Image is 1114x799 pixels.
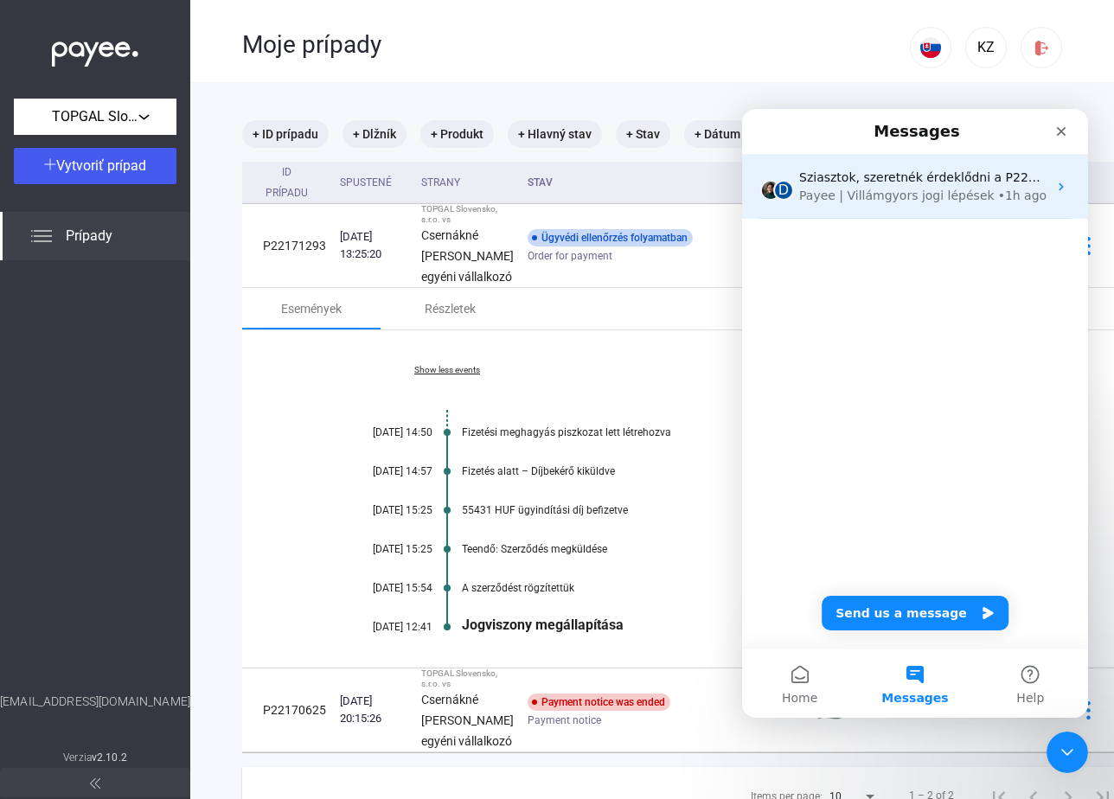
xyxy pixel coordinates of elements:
strong: Csernákné [PERSON_NAME] egyéni vállalkozó [421,228,514,284]
div: A szerződést rögzítettük [462,582,1040,594]
div: Részletek [425,298,476,319]
button: TOPGAL Slovensko, s.r.o. [14,99,176,135]
div: Események [281,298,342,319]
div: KZ [971,37,1001,58]
mat-chip: + Produkt [420,120,494,148]
div: Strany [421,172,514,193]
button: SK [910,27,951,68]
td: P22170625 [242,668,333,752]
div: [DATE] 12:41 [329,621,432,633]
div: Payment notice was ended [528,694,670,711]
mat-chip: + Dátum začiatku [684,120,800,148]
div: [DATE] 13:25:20 [340,228,407,263]
img: white-payee-white-dot.svg [52,32,138,67]
span: Order for payment [528,246,612,266]
img: more-blue [1079,701,1098,719]
button: KZ [965,27,1007,68]
img: arrow-double-left-grey.svg [90,778,100,789]
iframe: Intercom live chat [742,109,1088,718]
div: [DATE] 14:57 [329,465,432,477]
div: TOPGAL Slovensko, s.r.o. vs [421,668,514,689]
div: Spustené [340,172,392,193]
mat-chip: + Stav [616,120,670,148]
div: Fizetés alatt – Díjbekérő kiküldve [462,465,1040,477]
a: Show less events [329,365,566,375]
div: TOPGAL Slovensko, s.r.o. vs [421,204,514,225]
div: 55431 HUF ügyindítási díj befizetve [462,504,1040,516]
img: plus-white.svg [44,158,56,170]
img: SK [920,37,941,58]
strong: v2.10.2 [92,751,127,764]
div: Ügyvédi ellenőrzés folyamatban [528,229,693,246]
div: Moje prípady [242,30,910,60]
button: Vytvoriť prípad [14,148,176,184]
div: [DATE] 15:25 [329,543,432,555]
div: Spustené [340,172,407,193]
div: [DATE] 14:50 [329,426,432,438]
img: list.svg [31,226,52,246]
span: Payment notice [528,710,601,731]
div: [DATE] 15:25 [329,504,432,516]
iframe: Intercom live chat [1047,732,1088,773]
td: P22171293 [242,204,333,288]
mat-chip: + Dlžník [343,120,407,148]
th: Stav [521,162,810,204]
div: [DATE] 15:54 [329,582,432,594]
div: ID prípadu [263,162,311,203]
span: Vytvoriť prípad [56,157,146,174]
button: more-blue [1070,227,1106,264]
div: Jogviszony megállapítása [462,617,1040,633]
strong: Csernákné [PERSON_NAME] egyéni vállalkozó [421,693,514,748]
div: Fizetési meghagyás piszkozat lett létrehozva [462,426,1040,438]
mat-chip: + ID prípadu [242,120,329,148]
span: TOPGAL Slovensko, s.r.o. [52,106,138,127]
img: more-blue [1079,237,1098,255]
div: [DATE] 20:15:26 [340,693,407,727]
div: ID prípadu [263,162,326,203]
button: more-blue [1070,692,1106,728]
mat-chip: + Hlavný stav [508,120,602,148]
img: logout-red [1033,39,1051,57]
div: Strany [421,172,460,193]
div: Teendő: Szerződés megküldése [462,543,1040,555]
button: logout-red [1021,27,1062,68]
span: Prípady [66,226,112,246]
